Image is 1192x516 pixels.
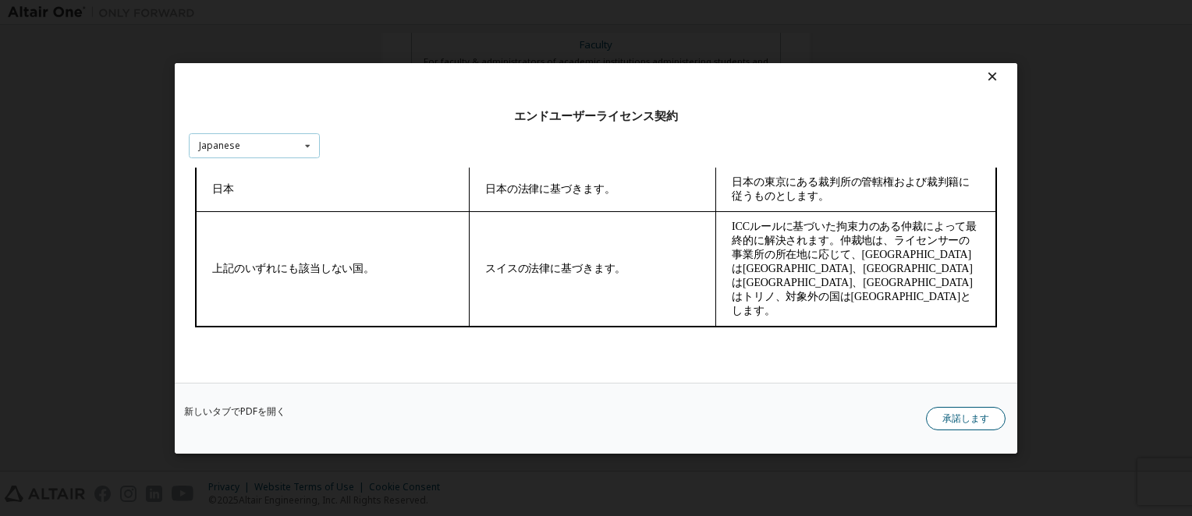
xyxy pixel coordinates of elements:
footer: Rev 5-2022 [6,213,808,226]
td: スイスの法律に基づきます。 [280,44,527,159]
div: Japanese [199,141,240,150]
td: ICCルールに基づいた拘束力のある仲裁によって最終的に解決されます。仲裁地は、ライセンサーの事業所の所在地に応じて、[GEOGRAPHIC_DATA]は[GEOGRAPHIC_DATA]、[GE... [527,44,807,159]
td: 上記のいずれにも該当しない国。 [7,44,280,159]
div: エンドユーザーライセンス契約 [189,108,1003,123]
button: 承諾します [926,406,1006,429]
a: 新しいタブでPDFを開く [184,406,286,415]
